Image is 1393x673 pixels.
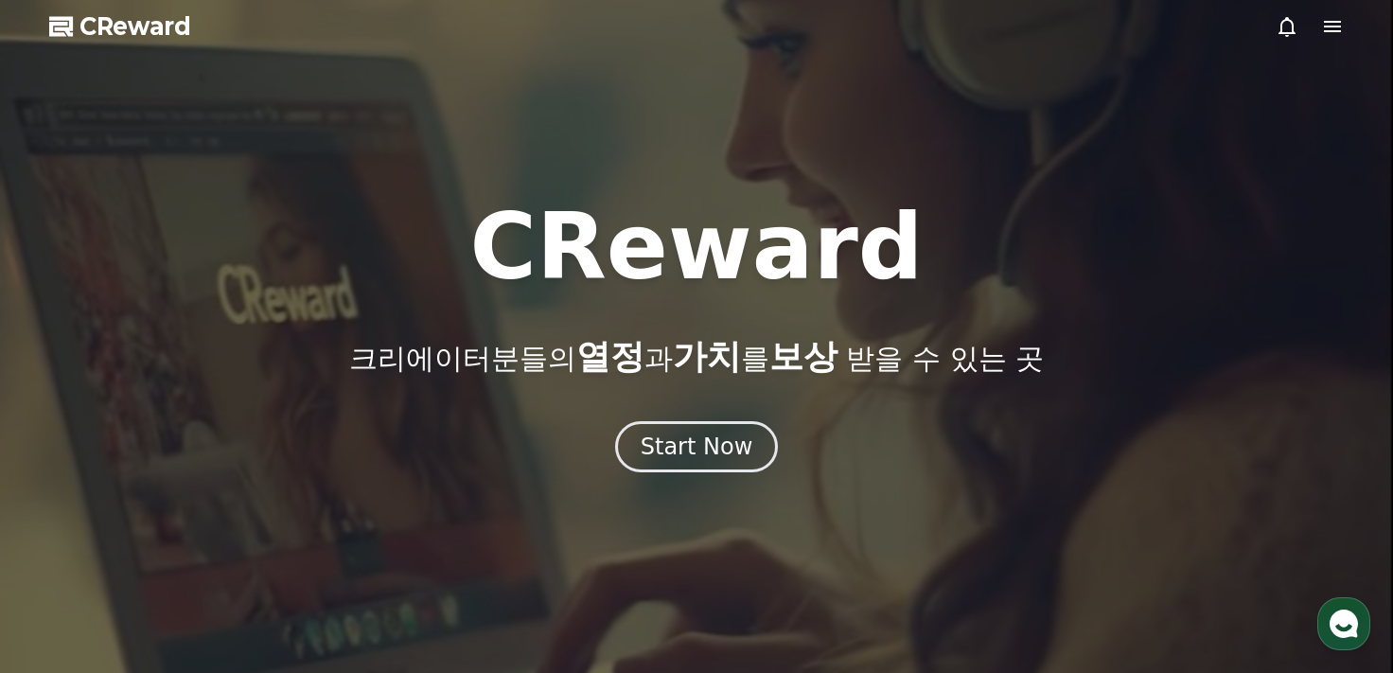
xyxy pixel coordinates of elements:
[349,338,1044,376] p: 크리에이터분들의 과 를 받을 수 있는 곳
[641,432,753,462] div: Start Now
[615,440,779,458] a: Start Now
[769,337,838,376] span: 보상
[49,11,191,42] a: CReward
[615,421,779,472] button: Start Now
[6,516,125,563] a: 홈
[469,202,923,292] h1: CReward
[244,516,363,563] a: 설정
[576,337,644,376] span: 열정
[125,516,244,563] a: 대화
[673,337,741,376] span: 가치
[79,11,191,42] span: CReward
[60,544,71,559] span: 홈
[173,545,196,560] span: 대화
[292,544,315,559] span: 설정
